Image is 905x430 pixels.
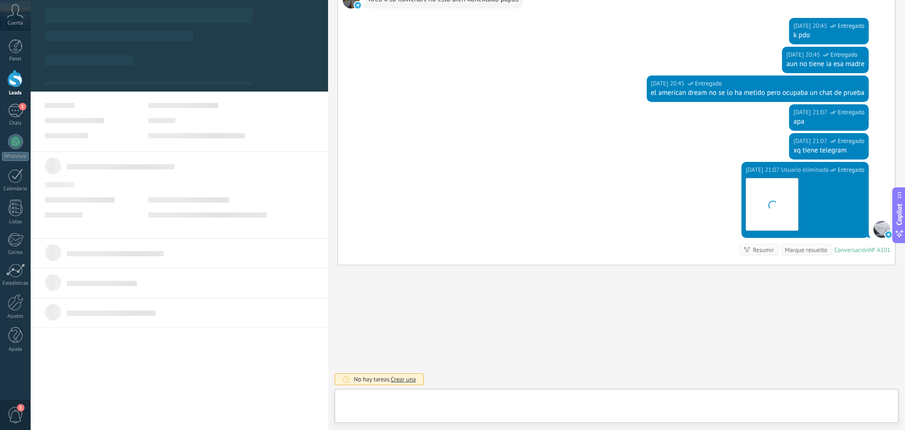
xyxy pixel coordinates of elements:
[793,146,864,155] div: xq tiene telegram
[786,50,822,59] div: [DATE] 20:45
[838,136,864,146] span: Entregado
[8,20,23,26] span: Cuenta
[781,165,829,175] span: Usuario eliminado
[651,79,686,88] div: [DATE] 20:45
[354,2,361,8] img: telegram-sm.svg
[831,50,857,59] span: Entregado
[746,165,781,175] div: [DATE] 21:07
[793,108,829,117] div: [DATE] 21:07
[2,219,29,225] div: Listas
[2,250,29,256] div: Correo
[753,245,774,254] div: Resumir
[2,313,29,320] div: Ajustes
[2,120,29,126] div: Chats
[786,59,864,69] div: aun no tiene ia esa madre
[869,246,890,254] div: № A101
[2,90,29,96] div: Leads
[885,231,892,238] img: telegram-sm.svg
[834,246,869,254] div: Conversación
[793,117,864,126] div: apa
[2,152,29,161] div: WhatsApp
[793,136,829,146] div: [DATE] 21:07
[2,186,29,192] div: Calendario
[838,21,864,31] span: Entregado
[895,203,904,225] span: Copilot
[2,56,29,62] div: Panel
[2,346,29,353] div: Ayuda
[793,31,864,40] div: k pdo
[2,280,29,287] div: Estadísticas
[19,103,26,110] span: 1
[391,375,416,383] span: Crear una
[695,79,722,88] span: Entregado
[838,165,864,175] span: Entregado
[838,108,864,117] span: Entregado
[354,375,416,383] div: No hay tareas.
[17,404,25,412] span: 1
[651,88,864,98] div: el american dream no se lo ha metido pero ocupaba un chat de prueba
[785,245,827,254] div: Marque resuelto
[793,21,829,31] div: [DATE] 20:45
